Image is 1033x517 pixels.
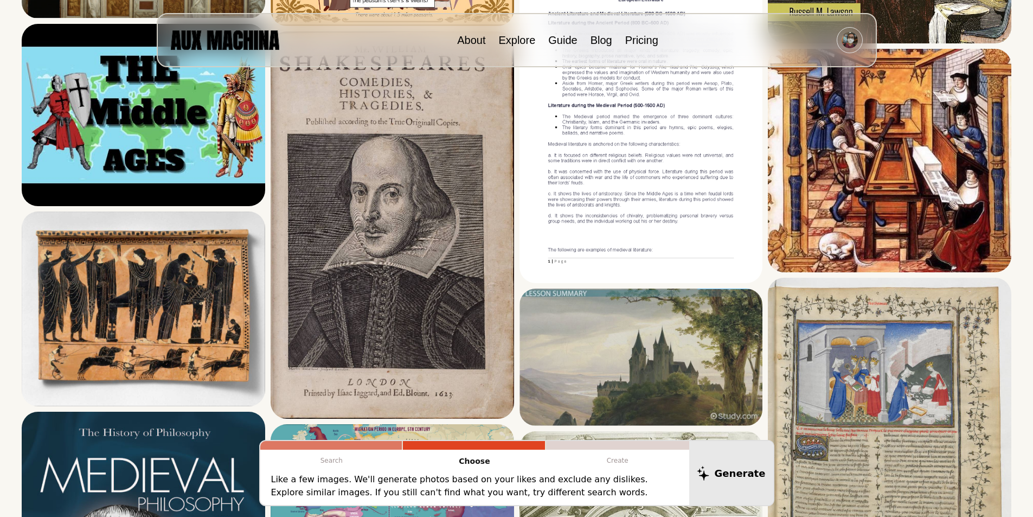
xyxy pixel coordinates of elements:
a: Pricing [625,34,658,46]
p: Search [260,450,403,471]
a: Guide [548,34,577,46]
img: Search result [519,289,763,426]
a: Explore [498,34,535,46]
button: Generate [689,441,773,505]
img: AUX MACHINA [171,30,279,49]
a: Blog [591,34,612,46]
a: About [457,34,485,46]
img: Search result [22,212,265,406]
p: Choose [403,450,546,473]
img: Search result [768,49,1011,272]
img: Search result [271,31,514,419]
img: Avatar [842,32,858,48]
p: Create [546,450,689,471]
img: Search result [22,24,265,207]
p: Like a few images. We'll generate photos based on your likes and exclude any dislikes. Explore si... [271,473,678,499]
